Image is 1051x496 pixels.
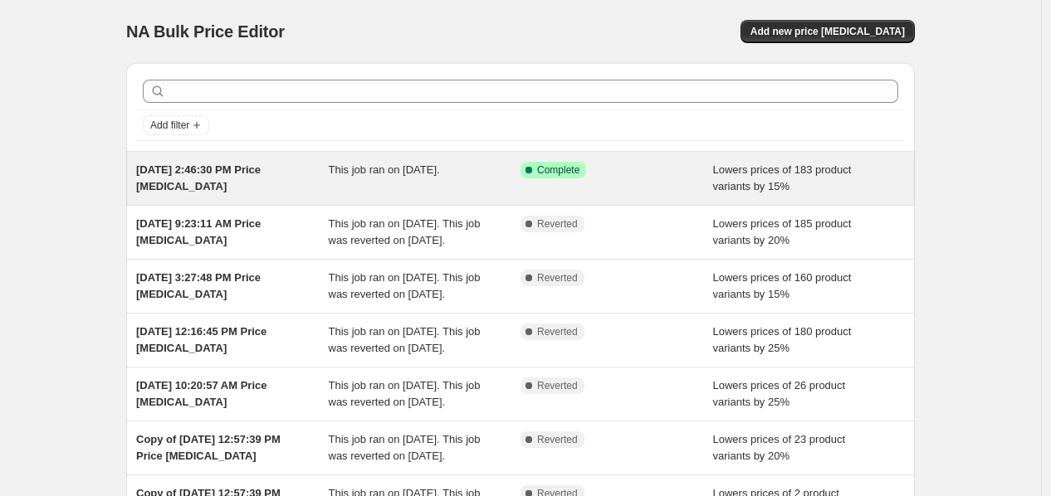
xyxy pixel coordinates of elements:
[750,25,905,38] span: Add new price [MEDICAL_DATA]
[713,433,846,462] span: Lowers prices of 23 product variants by 20%
[126,22,285,41] span: NA Bulk Price Editor
[329,379,481,408] span: This job ran on [DATE]. This job was reverted on [DATE].
[537,379,578,392] span: Reverted
[537,325,578,338] span: Reverted
[713,217,852,246] span: Lowers prices of 185 product variants by 20%
[329,271,481,300] span: This job ran on [DATE]. This job was reverted on [DATE].
[136,325,266,354] span: [DATE] 12:16:45 PM Price [MEDICAL_DATA]
[329,325,481,354] span: This job ran on [DATE]. This job was reverted on [DATE].
[713,271,852,300] span: Lowers prices of 160 product variants by 15%
[537,163,579,177] span: Complete
[136,433,281,462] span: Copy of [DATE] 12:57:39 PM Price [MEDICAL_DATA]
[143,115,209,135] button: Add filter
[136,379,267,408] span: [DATE] 10:20:57 AM Price [MEDICAL_DATA]
[741,20,915,43] button: Add new price [MEDICAL_DATA]
[136,217,261,246] span: [DATE] 9:23:11 AM Price [MEDICAL_DATA]
[329,163,440,176] span: This job ran on [DATE].
[537,217,578,231] span: Reverted
[537,271,578,284] span: Reverted
[537,433,578,446] span: Reverted
[329,217,481,246] span: This job ran on [DATE]. This job was reverted on [DATE].
[136,163,261,192] span: [DATE] 2:46:30 PM Price [MEDICAL_DATA]
[136,271,261,300] span: [DATE] 3:27:48 PM Price [MEDICAL_DATA]
[713,325,852,354] span: Lowers prices of 180 product variants by 25%
[329,433,481,462] span: This job ran on [DATE]. This job was reverted on [DATE].
[713,379,846,408] span: Lowers prices of 26 product variants by 25%
[713,163,852,192] span: Lowers prices of 183 product variants by 15%
[150,119,189,132] span: Add filter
